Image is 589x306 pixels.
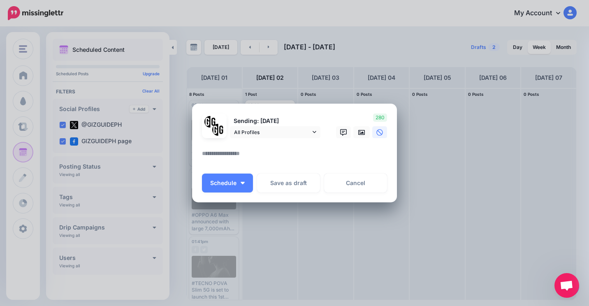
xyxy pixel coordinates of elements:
[212,124,224,136] img: JT5sWCfR-79925.png
[241,182,245,184] img: arrow-down-white.png
[230,126,320,138] a: All Profiles
[210,180,237,186] span: Schedule
[230,116,320,126] p: Sending: [DATE]
[234,128,311,137] span: All Profiles
[324,174,387,192] a: Cancel
[257,174,320,192] button: Save as draft
[373,114,387,122] span: 280
[204,116,216,128] img: 353459792_649996473822713_4483302954317148903_n-bsa138318.png
[202,174,253,192] button: Schedule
